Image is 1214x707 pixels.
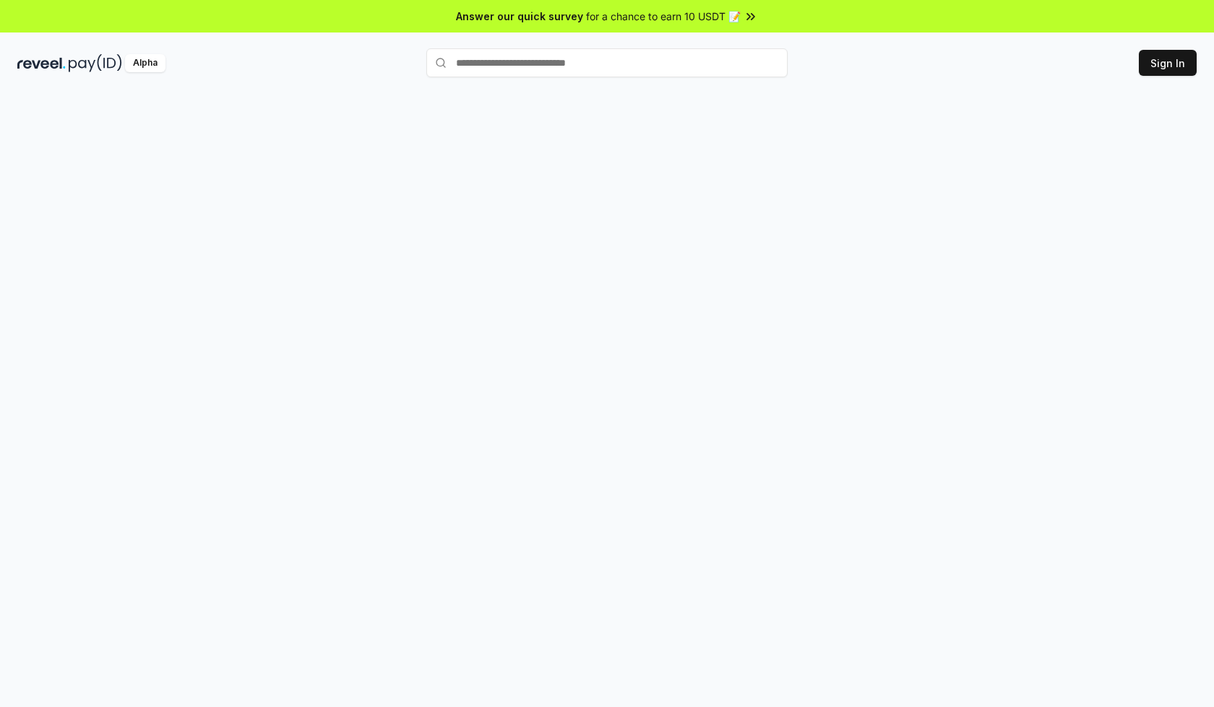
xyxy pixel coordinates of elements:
[17,54,66,72] img: reveel_dark
[125,54,165,72] div: Alpha
[586,9,741,24] span: for a chance to earn 10 USDT 📝
[456,9,583,24] span: Answer our quick survey
[69,54,122,72] img: pay_id
[1139,50,1197,76] button: Sign In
